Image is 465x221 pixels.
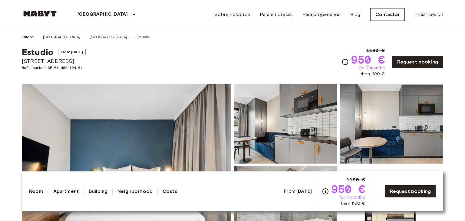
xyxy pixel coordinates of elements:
span: Ref. number DE-01-482-104-01 [22,65,86,70]
a: Sobre nosotros [214,11,250,18]
span: 950 € [331,184,365,194]
span: for 7 months [359,65,385,71]
p: [GEOGRAPHIC_DATA] [77,11,128,18]
a: Neighborhood [117,188,153,195]
a: Request booking [392,56,443,68]
a: Room [29,188,43,195]
span: 1190 € [366,47,385,54]
a: [GEOGRAPHIC_DATA] [90,34,127,40]
b: [DATE] [296,188,312,194]
span: for 7 months [339,194,365,200]
span: From [DATE] [58,49,86,55]
a: [GEOGRAPHIC_DATA] [43,34,81,40]
a: Blog [350,11,361,18]
span: then 1190 € [341,200,365,206]
a: Para propietarios [302,11,341,18]
span: [STREET_ADDRESS] [22,57,86,65]
a: Costs [163,188,177,195]
a: Building [89,188,107,195]
img: Picture of unit DE-01-482-104-01 [340,84,443,164]
span: then 1190 € [361,71,385,77]
span: 1190 € [347,176,365,184]
svg: Check cost overview for full price breakdown. Please note that discounts apply to new joiners onl... [341,58,349,66]
a: Estudio [137,34,149,40]
a: Europe [22,34,34,40]
span: Estudio [22,47,53,57]
svg: Check cost overview for full price breakdown. Please note that discounts apply to new joiners onl... [322,188,329,195]
img: Habyt [22,11,58,17]
a: Iniciar sesión [414,11,443,18]
img: Picture of unit DE-01-482-104-01 [234,84,337,164]
a: Request booking [385,185,436,198]
span: 950 € [351,54,385,65]
span: From: [284,188,312,195]
a: Contactar [370,8,405,21]
a: Para empresas [260,11,293,18]
a: Apartment [53,188,79,195]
